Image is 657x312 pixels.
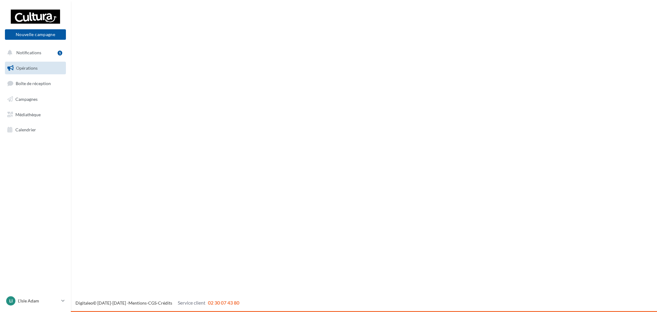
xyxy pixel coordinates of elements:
[15,127,36,132] span: Calendrier
[15,96,38,102] span: Campagnes
[208,300,239,306] span: 02 30 07 43 80
[15,112,41,117] span: Médiathèque
[4,62,67,75] a: Opérations
[4,93,67,106] a: Campagnes
[16,65,38,71] span: Opérations
[18,298,59,304] p: L'Isle Adam
[4,77,67,90] a: Boîte de réception
[5,295,66,307] a: LI L'Isle Adam
[4,123,67,136] a: Calendrier
[4,108,67,121] a: Médiathèque
[16,50,41,55] span: Notifications
[158,300,172,306] a: Crédits
[148,300,156,306] a: CGS
[16,81,51,86] span: Boîte de réception
[9,298,13,304] span: LI
[5,29,66,40] button: Nouvelle campagne
[75,300,93,306] a: Digitaleo
[4,46,65,59] button: Notifications 1
[75,300,239,306] span: © [DATE]-[DATE] - - -
[178,300,205,306] span: Service client
[58,51,62,55] div: 1
[128,300,147,306] a: Mentions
